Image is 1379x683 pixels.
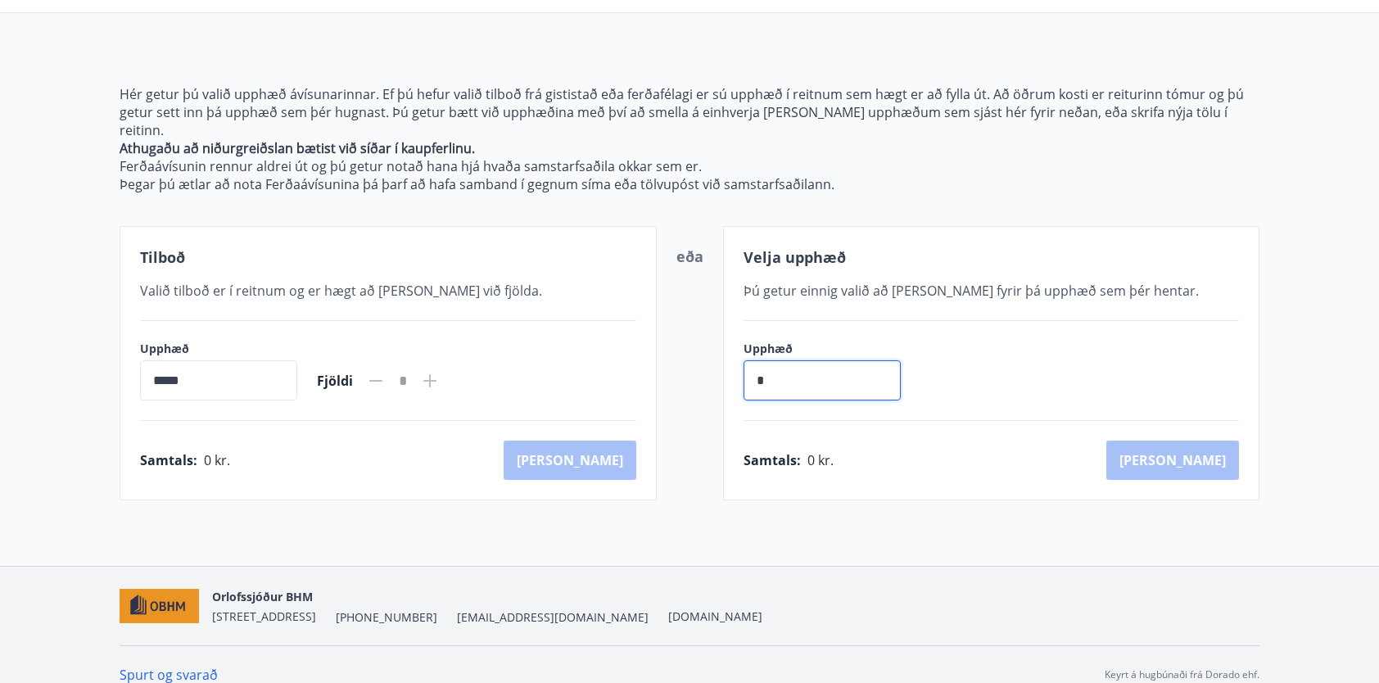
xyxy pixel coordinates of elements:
span: [STREET_ADDRESS] [212,608,316,624]
span: Tilboð [140,247,185,267]
span: Orlofssjóður BHM [212,589,313,604]
span: Valið tilboð er í reitnum og er hægt að [PERSON_NAME] við fjölda. [140,282,542,300]
span: 0 kr. [807,451,834,469]
p: Ferðaávísunin rennur aldrei út og þú getur notað hana hjá hvaða samstarfsaðila okkar sem er. [120,157,1259,175]
a: [DOMAIN_NAME] [668,608,762,624]
span: eða [676,247,703,266]
label: Upphæð [744,341,917,357]
p: Hér getur þú valið upphæð ávísunarinnar. Ef þú hefur valið tilboð frá gististað eða ferðafélagi e... [120,85,1259,139]
span: Velja upphæð [744,247,846,267]
span: Þú getur einnig valið að [PERSON_NAME] fyrir þá upphæð sem þér hentar. [744,282,1199,300]
span: Fjöldi [317,372,353,390]
label: Upphæð [140,341,297,357]
p: Þegar þú ætlar að nota Ferðaávísunina þá þarf að hafa samband í gegnum síma eða tölvupóst við sam... [120,175,1259,193]
img: c7HIBRK87IHNqKbXD1qOiSZFdQtg2UzkX3TnRQ1O.png [120,589,199,624]
p: Keyrt á hugbúnaði frá Dorado ehf. [1105,667,1259,682]
span: Samtals : [744,451,801,469]
strong: Athugaðu að niðurgreiðslan bætist við síðar í kaupferlinu. [120,139,475,157]
span: [EMAIL_ADDRESS][DOMAIN_NAME] [457,609,649,626]
span: 0 kr. [204,451,230,469]
span: Samtals : [140,451,197,469]
span: [PHONE_NUMBER] [336,609,437,626]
